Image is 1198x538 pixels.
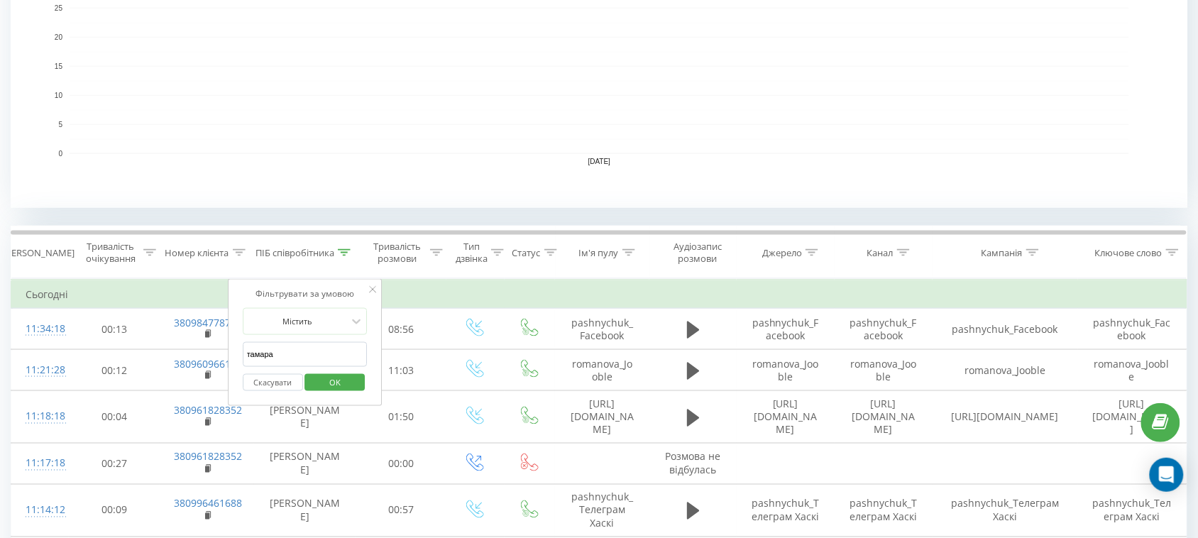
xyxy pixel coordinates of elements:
div: ПІБ співробітника [255,247,334,259]
td: pashnychuk_Facebook [835,309,933,350]
div: 11:21:28 [26,356,55,384]
div: Тривалість очікування [82,241,140,265]
a: 380996461688 [174,497,242,510]
a: 380984778728 [174,316,242,329]
a: 380961828352 [174,450,242,463]
text: 25 [55,4,63,12]
td: Сьогодні [11,280,1187,309]
div: [PERSON_NAME] [3,247,75,259]
text: 0 [58,150,62,158]
div: Фільтрувати за умовою [243,287,368,301]
td: 00:04 [69,391,160,444]
td: [PERSON_NAME] [254,485,356,537]
div: Ключове слово [1095,247,1163,259]
td: [URL][DOMAIN_NAME] [933,391,1078,444]
div: 11:14:12 [26,497,55,525]
td: pashnychuk_Facebook [737,309,835,350]
div: Канал [867,247,894,259]
td: pashnychuk_Телеграм Хаскі [1078,485,1187,537]
button: OK [305,374,366,392]
td: [URL][DOMAIN_NAME] [737,391,835,444]
text: 15 [55,62,63,70]
td: [PERSON_NAME] [254,391,356,444]
div: Ім'я пулу [579,247,619,259]
td: 08:56 [356,309,446,350]
td: pashnychuk_Телеграм Хаскі [737,485,835,537]
button: Скасувати [243,374,303,392]
td: 00:57 [356,485,446,537]
a: 380961828352 [174,404,242,417]
div: 11:17:18 [26,450,55,478]
td: pashnychuk_Facebook [933,309,1078,350]
td: pashnychuk_Телеграм Хаскі [555,485,649,537]
text: 5 [58,121,62,128]
div: Тривалість розмови [368,241,427,265]
td: pashnychuk_Телеграм Хаскі [835,485,933,537]
td: pashnychuk_Facebook [1078,309,1187,350]
text: 10 [55,92,63,99]
input: Введіть значення [243,342,368,367]
td: [URL][DOMAIN_NAME] [1078,391,1187,444]
td: romanova_Jooble [555,350,649,391]
td: 00:27 [69,444,160,485]
td: pashnychuk_Facebook [555,309,649,350]
span: Розмова не відбулась [666,450,721,476]
td: 01:50 [356,391,446,444]
div: Тип дзвінка [456,241,488,265]
td: 00:12 [69,350,160,391]
td: pashnychuk_Телеграм Хаскі [933,485,1078,537]
td: 00:00 [356,444,446,485]
text: 20 [55,33,63,41]
td: 00:09 [69,485,160,537]
div: Кампанія [982,247,1023,259]
div: Номер клієнта [165,247,229,259]
td: romanova_Jooble [933,350,1078,391]
td: 11:03 [356,350,446,391]
span: OK [315,371,355,393]
td: romanova_Jooble [737,350,835,391]
a: 380960966138 [174,357,242,370]
td: 00:13 [69,309,160,350]
div: Статус [512,247,541,259]
div: Аудіозапис розмови [662,241,733,265]
div: Open Intercom Messenger [1150,458,1184,492]
td: romanova_Jooble [835,350,933,391]
td: romanova_Jooble [1078,350,1187,391]
text: [DATE] [588,158,611,166]
td: [URL][DOMAIN_NAME] [835,391,933,444]
td: [PERSON_NAME] [254,444,356,485]
div: 11:18:18 [26,403,55,431]
td: [URL][DOMAIN_NAME] [555,391,649,444]
div: Джерело [762,247,802,259]
div: 11:34:18 [26,315,55,343]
